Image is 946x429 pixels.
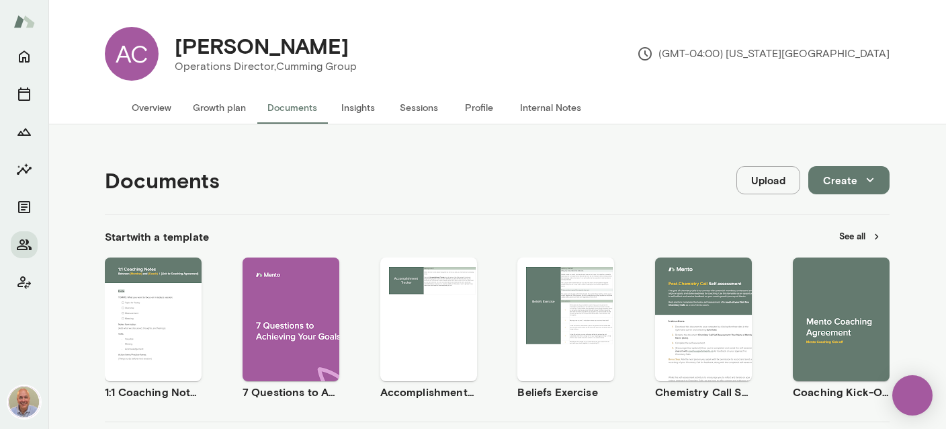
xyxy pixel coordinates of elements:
[831,226,890,247] button: See all
[257,91,328,124] button: Documents
[793,384,890,400] h6: Coaching Kick-Off | Coaching Agreement
[380,384,477,400] h6: Accomplishment Tracker
[105,229,209,245] h6: Start with a template
[11,194,38,221] button: Documents
[509,91,592,124] button: Internal Notes
[11,118,38,145] button: Growth Plan
[105,27,159,81] div: AC
[13,9,35,34] img: Mento
[11,231,38,258] button: Members
[105,384,202,400] h6: 1:1 Coaching Notes
[517,384,614,400] h6: Beliefs Exercise
[175,58,357,75] p: Operations Director, Cumming Group
[808,166,890,194] button: Create
[655,384,752,400] h6: Chemistry Call Self-Assessment [Coaches only]
[637,46,890,62] p: (GMT-04:00) [US_STATE][GEOGRAPHIC_DATA]
[388,91,449,124] button: Sessions
[11,156,38,183] button: Insights
[11,269,38,296] button: Client app
[8,386,40,418] img: Marc Friedman
[182,91,257,124] button: Growth plan
[175,33,349,58] h4: [PERSON_NAME]
[11,43,38,70] button: Home
[11,81,38,108] button: Sessions
[243,384,339,400] h6: 7 Questions to Achieving Your Goals
[328,91,388,124] button: Insights
[105,167,220,193] h4: Documents
[736,166,800,194] button: Upload
[449,91,509,124] button: Profile
[121,91,182,124] button: Overview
